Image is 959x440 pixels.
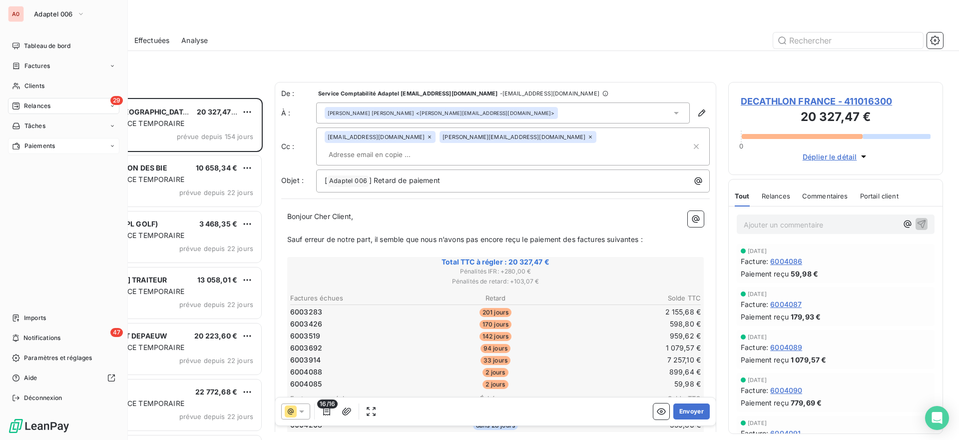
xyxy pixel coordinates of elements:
[281,141,316,151] label: Cc :
[289,277,702,286] span: Pénalités de retard : + 103,07 €
[179,244,253,252] span: prévue depuis 22 jours
[281,176,304,184] span: Objet :
[482,380,508,389] span: 2 jours
[479,332,511,341] span: 142 jours
[369,176,440,184] span: ] Retard de paiement
[24,373,37,382] span: Aide
[762,192,790,200] span: Relances
[803,151,857,162] span: Déplier le détail
[741,256,768,266] span: Facture :
[565,354,701,365] td: 7 257,10 €
[318,90,498,96] span: Service Comptabilité Adaptel [EMAIL_ADDRESS][DOMAIN_NAME]
[565,393,701,404] th: Solde TTC
[565,330,701,341] td: 959,62 €
[181,35,208,45] span: Analyse
[925,406,949,430] div: Open Intercom Messenger
[480,344,510,353] span: 94 jours
[860,192,899,200] span: Portail client
[199,219,238,228] span: 3 468,35 €
[134,35,170,45] span: Effectuées
[741,342,768,352] span: Facture :
[565,293,701,303] th: Solde TTC
[8,418,70,434] img: Logo LeanPay
[443,134,585,140] span: [PERSON_NAME][EMAIL_ADDRESS][DOMAIN_NAME]
[287,212,353,220] span: Bonjour Cher Client,
[179,188,253,196] span: prévue depuis 22 jours
[328,109,414,116] span: [PERSON_NAME] [PERSON_NAME]
[317,399,338,408] span: 16/16
[290,331,320,341] span: 6003519
[748,420,767,426] span: [DATE]
[48,98,263,440] div: grid
[24,393,62,402] span: Déconnexion
[748,334,767,340] span: [DATE]
[34,10,73,18] span: Adaptel 006
[287,235,643,243] span: Sauf erreur de notre part, il semble que nous n’avons pas encore reçu le paiement des factures su...
[179,300,253,308] span: prévue depuis 22 jours
[748,248,767,254] span: [DATE]
[741,354,789,365] span: Paiement reçu
[741,428,768,438] span: Facture :
[770,299,802,309] span: 6004087
[482,368,508,377] span: 2 jours
[289,267,702,276] span: Pénalités IFR : + 280,00 €
[748,291,767,297] span: [DATE]
[328,109,555,116] div: <[PERSON_NAME][EMAIL_ADDRESS][DOMAIN_NAME]>
[290,307,322,317] span: 6003283
[325,176,327,184] span: [
[741,397,789,408] span: Paiement reçu
[290,343,322,353] span: 6003692
[741,94,931,108] span: DECATHLON FRANCE - 411016300
[791,354,827,365] span: 1 079,57 €
[427,293,563,303] th: Retard
[739,142,743,150] span: 0
[24,353,92,362] span: Paramètres et réglages
[741,385,768,395] span: Facture :
[479,320,511,329] span: 170 jours
[741,108,931,128] h3: 20 327,47 €
[500,90,599,96] span: - [EMAIL_ADDRESS][DOMAIN_NAME]
[328,134,425,140] span: [EMAIL_ADDRESS][DOMAIN_NAME]
[196,163,237,172] span: 10 658,34 €
[673,403,710,419] button: Envoyer
[770,342,802,352] span: 6004089
[70,107,190,116] span: DECATHLON [GEOGRAPHIC_DATA]
[741,311,789,322] span: Paiement reçu
[281,108,316,118] label: À :
[290,355,321,365] span: 6003914
[479,308,511,317] span: 201 jours
[290,393,426,404] th: Factures non-échues
[194,331,237,340] span: 20 223,60 €
[565,366,701,377] td: 899,64 €
[179,412,253,420] span: prévue depuis 22 jours
[197,107,238,116] span: 20 327,47 €
[24,81,44,90] span: Clients
[791,397,822,408] span: 779,69 €
[770,428,801,438] span: 6004091
[773,32,923,48] input: Rechercher
[565,318,701,329] td: 598,80 €
[290,293,426,303] th: Factures échues
[177,132,253,140] span: prévue depuis 154 jours
[110,96,123,105] span: 29
[735,192,750,200] span: Tout
[289,257,702,267] span: Total TTC à régler : 20 327,47 €
[800,151,872,162] button: Déplier le détail
[24,101,50,110] span: Relances
[290,319,322,329] span: 6003426
[802,192,848,200] span: Commentaires
[8,6,24,22] div: A0
[791,268,818,279] span: 59,98 €
[328,175,369,187] span: Adaptel 006
[281,88,316,98] span: De :
[741,268,789,279] span: Paiement reçu
[427,393,563,404] th: Échéance
[791,311,821,322] span: 179,93 €
[748,377,767,383] span: [DATE]
[290,379,322,389] span: 6004085
[24,141,55,150] span: Paiements
[197,275,237,284] span: 13 058,01 €
[770,385,802,395] span: 6004090
[24,121,45,130] span: Tâches
[24,41,70,50] span: Tableau de bord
